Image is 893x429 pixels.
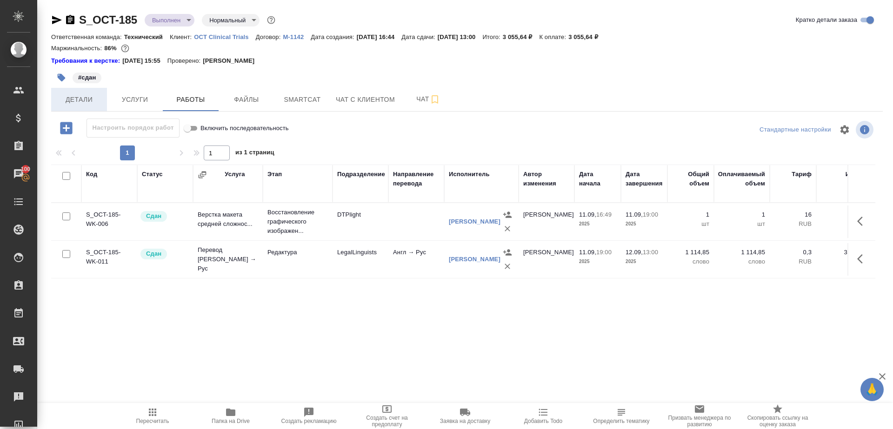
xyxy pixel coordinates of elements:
div: Статус [142,170,163,179]
p: шт [719,219,765,229]
span: Чат [406,93,451,105]
span: Скопировать ссылку на оценку заказа [744,415,811,428]
p: слово [672,257,709,266]
span: Пересчитать [136,418,169,424]
span: Заявка на доставку [440,418,490,424]
p: Восстановление графического изображен... [267,208,328,236]
span: Файлы [224,94,269,106]
p: Сдан [146,249,161,258]
p: слово [719,257,765,266]
p: 1 114,85 [672,248,709,257]
p: [DATE] 15:55 [122,56,167,66]
button: Здесь прячутся важные кнопки [852,248,874,270]
button: Определить тематику [582,403,660,429]
p: 334,46 [821,248,863,257]
p: 16:49 [596,211,612,218]
span: Настроить таблицу [833,119,856,141]
a: M-1142 [283,33,311,40]
div: Менеджер проверил работу исполнителя, передает ее на следующий этап [140,248,188,260]
p: Сдан [146,211,161,221]
td: DTPlight [333,205,388,238]
span: Детали [57,94,101,106]
button: 🙏 [860,378,884,401]
button: Доп статусы указывают на важность/срочность заказа [265,14,277,26]
div: Выполнен [202,14,260,26]
p: 2025 [626,219,663,229]
span: Включить последовательность [200,124,289,133]
p: 3 055,64 ₽ [503,33,540,40]
a: S_OCT-185 [79,13,137,26]
a: [PERSON_NAME] [449,256,500,263]
p: Проверено: [167,56,203,66]
div: split button [757,123,833,137]
div: Менеджер проверил работу исполнителя, передает ее на следующий этап [140,210,188,223]
div: Общий объем [672,170,709,188]
p: RUB [774,257,812,266]
button: Добавить Todo [504,403,582,429]
span: Папка на Drive [212,418,250,424]
p: 1 [672,210,709,219]
div: Итого [846,170,863,179]
p: RUB [821,257,863,266]
button: 350.46 RUB; [119,42,131,54]
span: Добавить Todo [524,418,562,424]
p: 11.09, [579,211,596,218]
span: 100 [15,165,36,174]
button: Скопировать ссылку [65,14,76,26]
button: Назначить [500,245,514,259]
button: Призвать менеджера по развитию [660,403,739,429]
p: Маржинальность: [51,45,104,52]
button: Папка на Drive [192,403,270,429]
div: Нажми, чтобы открыть папку с инструкцией [51,56,122,66]
p: 11.09, [579,249,596,256]
button: Скопировать ссылку для ЯМессенджера [51,14,62,26]
span: Посмотреть информацию [856,121,875,139]
button: Создать счет на предоплату [348,403,426,429]
p: RUB [821,219,863,229]
p: Технический [124,33,170,40]
span: Чат с клиентом [336,94,395,106]
p: Ответственная команда: [51,33,124,40]
p: OCT Clinical Trials [194,33,256,40]
p: 3 055,64 ₽ [568,33,605,40]
p: 16 [821,210,863,219]
button: Создать рекламацию [270,403,348,429]
p: Клиент: [170,33,194,40]
td: [PERSON_NAME] [519,205,574,238]
span: Услуги [113,94,157,106]
button: Заявка на доставку [426,403,504,429]
div: Дата завершения [626,170,663,188]
span: Призвать менеджера по развитию [666,415,733,428]
p: Договор: [256,33,283,40]
div: Выполнен [145,14,194,26]
div: Оплачиваемый объем [718,170,765,188]
span: Кратко детали заказа [796,15,857,25]
p: шт [672,219,709,229]
p: 12.09, [626,249,643,256]
span: Работы [168,94,213,106]
span: Smartcat [280,94,325,106]
p: 86% [104,45,119,52]
p: Дата сдачи: [401,33,437,40]
span: Определить тематику [593,418,649,424]
div: Автор изменения [523,170,570,188]
div: Код [86,170,97,179]
p: 11.09, [626,211,643,218]
p: К оплате: [539,33,568,40]
div: Тариф [792,170,812,179]
div: Услуга [225,170,245,179]
span: Создать рекламацию [281,418,337,424]
div: Исполнитель [449,170,490,179]
p: 13:00 [643,249,658,256]
p: 2025 [626,257,663,266]
span: 🙏 [864,380,880,399]
button: Нормальный [207,16,248,24]
button: Здесь прячутся важные кнопки [852,210,874,232]
button: Сгруппировать [198,170,207,179]
p: #сдан [78,73,96,82]
button: Удалить [500,259,514,273]
td: [PERSON_NAME] [519,243,574,276]
p: 19:00 [596,249,612,256]
div: Дата начала [579,170,616,188]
